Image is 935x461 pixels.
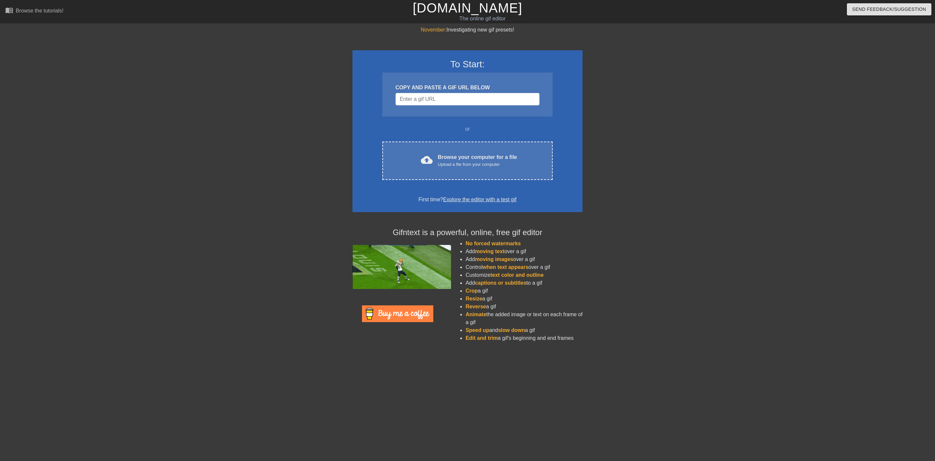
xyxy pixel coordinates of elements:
img: Buy Me A Coffee [362,305,433,322]
span: Reverse [466,304,486,309]
span: text color and outline [491,272,544,278]
button: Send Feedback/Suggestion [847,3,931,15]
img: football_small.gif [352,245,451,289]
div: COPY AND PASTE A GIF URL BELOW [396,84,539,92]
span: Send Feedback/Suggestion [852,5,926,13]
div: Browse your computer for a file [438,153,517,168]
span: when text appears [483,264,529,270]
h4: Gifntext is a powerful, online, free gif editor [352,228,583,237]
li: Add over a gif [466,248,583,255]
span: slow down [498,327,525,333]
li: Add over a gif [466,255,583,263]
li: a gif [466,295,583,303]
span: Resize [466,296,482,301]
li: the added image or text on each frame of a gif [466,311,583,326]
span: moving images [475,256,513,262]
span: menu_book [5,6,13,14]
span: November: [421,27,446,33]
a: Explore the editor with a test gif [443,197,516,202]
div: Browse the tutorials! [16,8,63,13]
input: Username [396,93,539,105]
span: Crop [466,288,478,294]
div: Investigating new gif presets! [352,26,583,34]
span: Edit and trim [466,335,498,341]
span: captions or subtitles [475,280,526,286]
a: Browse the tutorials! [5,6,63,16]
h3: To Start: [361,59,574,70]
li: Add to a gif [466,279,583,287]
li: Customize [466,271,583,279]
div: The online gif editor [315,15,650,23]
div: or [370,125,565,133]
a: [DOMAIN_NAME] [413,1,522,15]
span: Speed up [466,327,489,333]
span: Animate [466,312,486,317]
span: moving text [475,249,505,254]
li: a gif's beginning and end frames [466,334,583,342]
li: Control over a gif [466,263,583,271]
span: No forced watermarks [466,241,521,246]
li: a gif [466,287,583,295]
div: Upload a file from your computer [438,161,517,168]
li: and a gif [466,326,583,334]
span: cloud_upload [421,154,433,166]
li: a gif [466,303,583,311]
div: First time? [361,196,574,204]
